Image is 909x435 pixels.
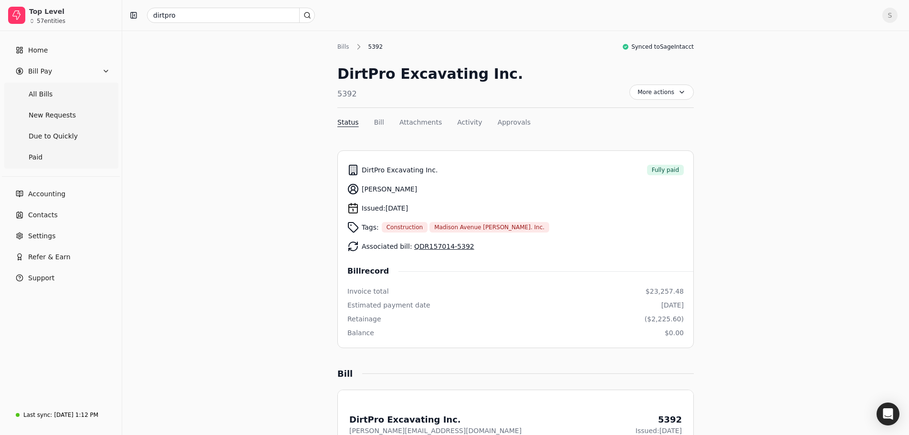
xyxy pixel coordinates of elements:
[877,403,899,425] div: Open Intercom Messenger
[29,89,52,99] span: All Bills
[347,314,381,324] div: Retainage
[28,231,55,241] span: Settings
[434,223,544,232] span: Madison Avenue [PERSON_NAME]. Inc.
[337,367,362,380] div: Bill
[631,42,694,51] span: Synced to SageIntacct
[37,18,65,24] div: 57 entities
[4,226,118,245] a: Settings
[498,117,531,127] button: Approvals
[6,85,116,104] a: All Bills
[337,88,523,100] div: 5392
[54,411,98,419] div: [DATE] 1:12 PM
[4,268,118,287] button: Support
[4,205,118,224] a: Contacts
[337,42,354,51] div: Bills
[29,110,76,120] span: New Requests
[4,184,118,203] a: Accounting
[29,131,78,141] span: Due to Quickly
[399,117,442,127] button: Attachments
[882,8,898,23] button: S
[337,42,387,52] nav: Breadcrumb
[652,166,679,174] span: Fully paid
[4,406,118,424] a: Last sync:[DATE] 1:12 PM
[347,265,398,277] span: Bill record
[29,7,114,16] div: Top Level
[28,252,71,262] span: Refer & Earn
[374,117,384,127] button: Bill
[28,45,48,55] span: Home
[457,117,482,127] button: Activity
[337,117,359,127] button: Status
[629,85,694,100] button: More actions
[645,314,684,324] div: ($2,225.60)
[665,328,684,338] div: $0.00
[414,243,474,250] a: QDR157014-5392
[349,413,522,426] div: DirtPro Excavating Inc.
[347,328,374,338] div: Balance
[347,300,430,310] div: Estimated payment date
[362,242,474,252] span: Associated bill:
[28,66,52,76] span: Bill Pay
[23,411,52,419] div: Last sync:
[28,210,58,220] span: Contacts
[364,42,388,51] div: 5392
[4,247,118,266] button: Refer & Earn
[28,189,65,199] span: Accounting
[29,152,42,162] span: Paid
[362,165,438,175] span: DirtPro Excavating Inc.
[4,41,118,60] a: Home
[661,300,684,310] div: [DATE]
[147,8,315,23] input: Search
[347,286,389,297] div: Invoice total
[6,148,116,167] a: Paid
[6,127,116,146] a: Due to Quickly
[636,413,682,426] div: 5392
[6,106,116,125] a: New Requests
[362,223,379,233] span: Tags:
[337,63,523,85] div: DirtPro Excavating Inc.
[362,203,408,213] span: Issued: [DATE]
[362,184,417,194] span: [PERSON_NAME]
[28,273,54,283] span: Support
[646,286,684,297] div: $23,257.48
[4,62,118,81] button: Bill Pay
[387,223,423,232] span: Construction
